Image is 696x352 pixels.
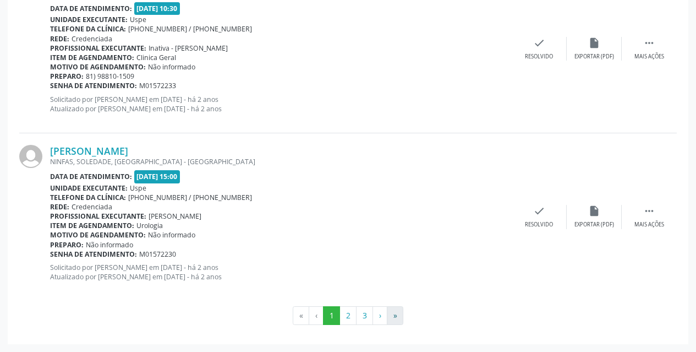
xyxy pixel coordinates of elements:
button: Go to last page [387,306,403,325]
div: Mais ações [634,221,664,229]
b: Data de atendimento: [50,4,132,13]
span: Não informado [148,62,195,72]
b: Rede: [50,202,69,212]
img: img [19,145,42,168]
span: M01572233 [139,81,176,90]
b: Profissional executante: [50,212,146,221]
b: Item de agendamento: [50,53,134,62]
div: Exportar (PDF) [574,221,614,229]
span: Uspe [130,183,146,193]
span: Credenciada [72,34,112,44]
b: Rede: [50,34,69,44]
p: Solicitado por [PERSON_NAME] em [DATE] - há 2 anos Atualizado por [PERSON_NAME] em [DATE] - há 2 ... [50,95,512,113]
b: Motivo de agendamento: [50,230,146,240]
div: Resolvido [525,221,553,229]
i:  [643,205,655,217]
span: 81) 98810-1509 [86,72,134,81]
span: [DATE] 15:00 [134,170,180,183]
b: Data de atendimento: [50,172,132,181]
b: Unidade executante: [50,15,128,24]
b: Preparo: [50,72,84,81]
span: Uspe [130,15,146,24]
a: [PERSON_NAME] [50,145,128,157]
div: Resolvido [525,53,553,61]
i:  [643,37,655,49]
i: check [533,205,545,217]
span: Não informado [86,240,133,250]
i: check [533,37,545,49]
b: Profissional executante: [50,44,146,53]
b: Senha de atendimento: [50,81,137,90]
b: Item de agendamento: [50,221,134,230]
div: Exportar (PDF) [574,53,614,61]
span: Inativa - [PERSON_NAME] [149,44,228,53]
p: Solicitado por [PERSON_NAME] em [DATE] - há 2 anos Atualizado por [PERSON_NAME] em [DATE] - há 2 ... [50,263,512,281]
b: Telefone da clínica: [50,24,126,34]
span: M01572230 [139,250,176,259]
span: Clinica Geral [136,53,176,62]
span: Não informado [148,230,195,240]
button: Go to page 2 [339,306,357,325]
button: Go to next page [372,306,387,325]
span: [PHONE_NUMBER] / [PHONE_NUMBER] [128,193,252,202]
b: Senha de atendimento: [50,250,137,259]
span: Urologia [136,221,163,230]
button: Go to page 3 [356,306,373,325]
span: [PERSON_NAME] [149,212,201,221]
b: Motivo de agendamento: [50,62,146,72]
b: Telefone da clínica: [50,193,126,202]
div: Mais ações [634,53,664,61]
b: Unidade executante: [50,183,128,193]
div: NINFAS, SOLEDADE, [GEOGRAPHIC_DATA] - [GEOGRAPHIC_DATA] [50,157,512,166]
span: [PHONE_NUMBER] / [PHONE_NUMBER] [128,24,252,34]
button: Go to page 1 [323,306,340,325]
b: Preparo: [50,240,84,250]
i: insert_drive_file [588,205,600,217]
ul: Pagination [19,306,677,325]
span: Credenciada [72,202,112,212]
span: [DATE] 10:30 [134,2,180,15]
i: insert_drive_file [588,37,600,49]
